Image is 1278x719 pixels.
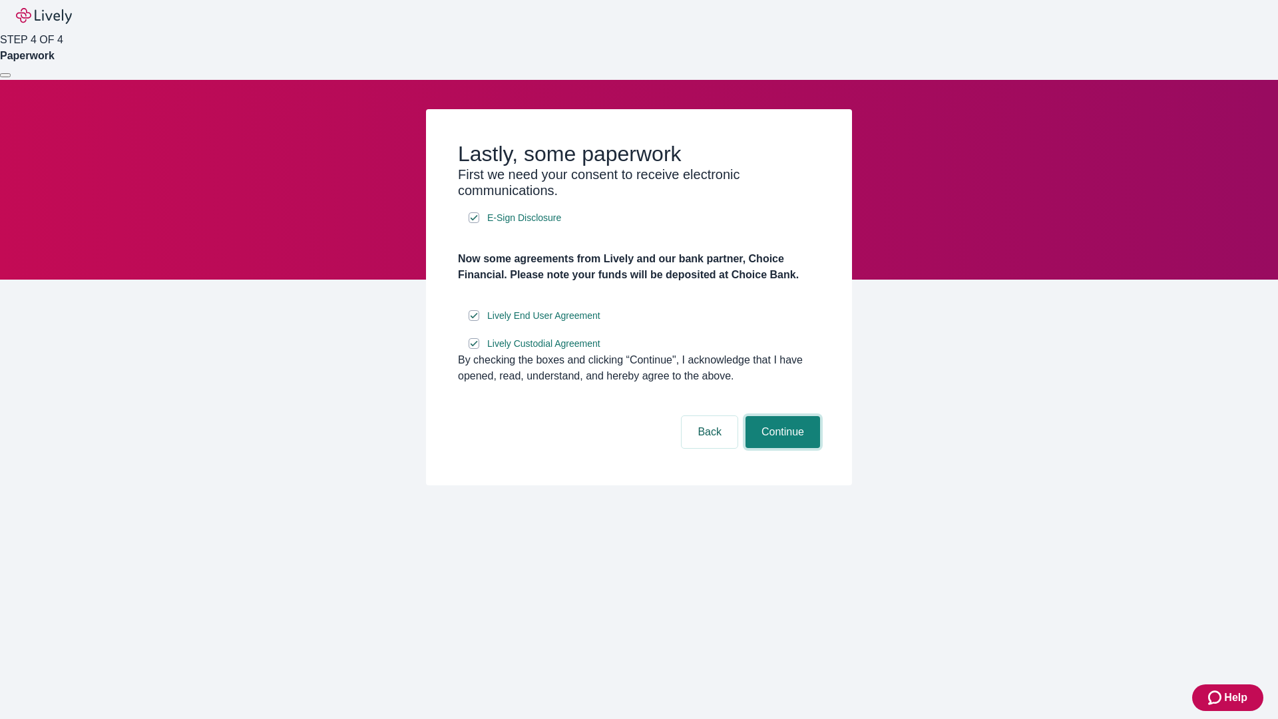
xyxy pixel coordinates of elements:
span: Lively Custodial Agreement [487,337,600,351]
h3: First we need your consent to receive electronic communications. [458,166,820,198]
span: Lively End User Agreement [487,309,600,323]
a: e-sign disclosure document [485,308,603,324]
button: Back [682,416,738,448]
span: Help [1224,690,1247,706]
a: e-sign disclosure document [485,210,564,226]
svg: Zendesk support icon [1208,690,1224,706]
span: E-Sign Disclosure [487,211,561,225]
button: Continue [745,416,820,448]
h2: Lastly, some paperwork [458,141,820,166]
div: By checking the boxes and clicking “Continue", I acknowledge that I have opened, read, understand... [458,352,820,384]
a: e-sign disclosure document [485,336,603,352]
img: Lively [16,8,72,24]
h4: Now some agreements from Lively and our bank partner, Choice Financial. Please note your funds wi... [458,251,820,283]
button: Zendesk support iconHelp [1192,684,1263,711]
